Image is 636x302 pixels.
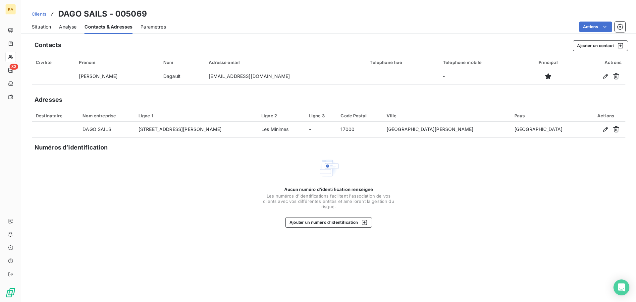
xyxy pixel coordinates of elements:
td: DAGO SAILS [79,122,134,138]
td: [STREET_ADDRESS][PERSON_NAME] [134,122,257,138]
td: [EMAIL_ADDRESS][DOMAIN_NAME] [205,68,366,84]
td: [PERSON_NAME] [75,68,159,84]
span: Aucun numéro d’identification renseigné [284,187,373,192]
div: Civilité [36,60,71,65]
div: Ligne 2 [261,113,301,118]
td: Dagault [159,68,205,84]
img: Logo LeanPay [5,287,16,298]
h3: DAGO SAILS - 005069 [58,8,147,20]
span: Paramètres [140,24,166,30]
div: Ligne 3 [309,113,333,118]
div: Ligne 1 [138,113,253,118]
div: KA [5,4,16,15]
div: Open Intercom Messenger [613,279,629,295]
span: Situation [32,24,51,30]
span: Analyse [59,24,77,30]
span: 83 [10,64,18,70]
div: Destinataire [36,113,75,118]
h5: Adresses [34,95,62,104]
div: Nom [163,60,201,65]
button: Ajouter un numéro d’identification [285,217,372,228]
a: Clients [32,11,46,17]
button: Actions [579,22,612,32]
span: Contacts & Adresses [84,24,132,30]
td: [GEOGRAPHIC_DATA] [510,122,586,138]
h5: Numéros d’identification [34,143,108,152]
span: Les numéros d'identifications facilitent l'association de vos clients avec vos différentes entité... [262,193,395,209]
button: Ajouter un contact [573,40,628,51]
div: Téléphone mobile [443,60,519,65]
td: [GEOGRAPHIC_DATA][PERSON_NAME] [383,122,510,138]
td: 17000 [337,122,382,138]
div: Principal [527,60,569,65]
td: Les Minimes [257,122,305,138]
div: Prénom [79,60,155,65]
div: Nom entreprise [82,113,131,118]
div: Adresse email [209,60,362,65]
div: Actions [577,60,621,65]
td: - [439,68,523,84]
div: Pays [514,113,582,118]
div: Actions [590,113,621,118]
div: Ville [387,113,506,118]
img: Empty state [318,157,339,179]
div: Code Postal [341,113,378,118]
h5: Contacts [34,40,61,50]
td: - [305,122,337,138]
div: Téléphone fixe [370,60,435,65]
